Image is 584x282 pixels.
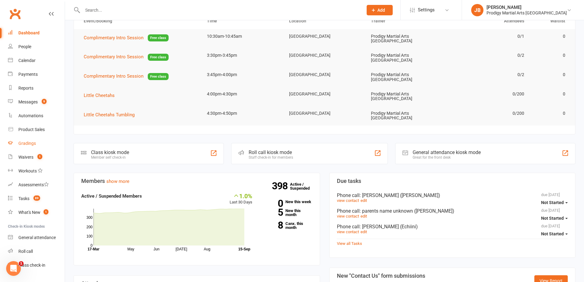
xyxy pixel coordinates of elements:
td: Prodigy Martial Arts [GEOGRAPHIC_DATA] [365,106,448,126]
span: 1 [37,154,42,159]
a: Waivers 1 [8,150,65,164]
div: Last 30 Days [230,192,252,206]
div: Waivers [18,155,33,160]
div: Dashboard [18,30,40,35]
a: show more [106,179,129,184]
div: Phone call [337,192,568,198]
th: Time [201,13,284,29]
a: What's New1 [8,206,65,219]
div: Phone call [337,208,568,214]
td: 4:30pm-4:50pm [201,106,284,121]
span: Complimentary Intro Session [84,73,143,79]
a: view contact [337,198,359,203]
span: : [PERSON_NAME] ([PERSON_NAME]) [360,192,440,198]
th: Waitlist [530,13,571,29]
div: Automations [18,113,43,118]
th: Event/Booking [78,13,201,29]
td: 0 [530,48,571,63]
td: [GEOGRAPHIC_DATA] [284,87,366,101]
td: Prodigy Martial Arts [GEOGRAPHIC_DATA] [365,68,448,87]
div: General attendance kiosk mode [413,149,481,155]
span: Settings [418,3,435,17]
a: Reports [8,81,65,95]
strong: 8 [261,221,283,230]
div: Member self check-in [91,155,129,160]
strong: 5 [261,208,283,217]
div: What's New [18,210,40,215]
td: 0/200 [448,106,530,121]
button: Little Cheetahs Tumbling [84,111,139,118]
a: People [8,40,65,54]
td: 0 [530,106,571,121]
span: 1 [19,261,24,266]
td: [GEOGRAPHIC_DATA] [284,29,366,44]
button: Not Started [541,213,568,224]
td: 0 [530,68,571,82]
span: Add [377,8,385,13]
span: Free class [148,34,169,41]
div: Roll call kiosk mode [249,149,293,155]
span: 1 [44,209,48,214]
h3: New "Contact Us" form submissions [337,273,428,279]
td: Prodigy Martial Arts [GEOGRAPHIC_DATA] [365,48,448,68]
button: Little Cheetahs [84,92,119,99]
th: Location [284,13,366,29]
button: Complimentary Intro SessionFree class [84,72,169,80]
span: Free class [148,73,169,80]
input: Search... [81,6,359,14]
div: Phone call [337,224,568,230]
a: view contact [337,214,359,218]
th: Attendees [448,13,530,29]
button: Add [367,5,393,15]
a: Roll call [8,245,65,258]
span: Free class [148,54,169,61]
a: Calendar [8,54,65,68]
div: Reports [18,86,33,91]
div: General attendance [18,235,56,240]
a: Messages 9 [8,95,65,109]
span: Complimentary Intro Session [84,35,143,41]
span: : [PERSON_NAME] (Echiini) [360,224,418,230]
div: Product Sales [18,127,45,132]
span: : parents name unknown ([PERSON_NAME]) [360,208,454,214]
a: view contact [337,230,359,234]
a: Payments [8,68,65,81]
button: Complimentary Intro SessionFree class [84,53,169,61]
strong: 398 [272,181,290,191]
span: Not Started [541,216,564,221]
span: Not Started [541,200,564,205]
td: 0 [530,87,571,101]
div: Calendar [18,58,36,63]
a: 8Canx. this month [261,222,312,230]
h3: Members [81,178,312,184]
div: Payments [18,72,38,77]
div: Messages [18,99,38,104]
td: [GEOGRAPHIC_DATA] [284,106,366,121]
div: Tasks [18,196,29,201]
a: Workouts [8,164,65,178]
span: 9 [42,99,47,104]
td: 0/1 [448,29,530,44]
div: People [18,44,31,49]
div: Class kiosk mode [91,149,129,155]
iframe: Intercom live chat [6,261,21,276]
div: Prodigy Martial Arts [GEOGRAPHIC_DATA] [487,10,567,16]
strong: 0 [261,199,283,208]
span: 89 [33,195,40,201]
a: 5New this month [261,209,312,217]
div: Workouts [18,168,37,173]
div: Gradings [18,141,36,146]
div: 1.0% [230,192,252,199]
a: Tasks 89 [8,192,65,206]
button: Not Started [541,228,568,239]
button: Complimentary Intro SessionFree class [84,34,169,42]
td: [GEOGRAPHIC_DATA] [284,68,366,82]
a: Automations [8,109,65,123]
div: Staff check-in for members [249,155,293,160]
td: [GEOGRAPHIC_DATA] [284,48,366,63]
span: Little Cheetahs [84,93,115,98]
a: View all Tasks [337,241,362,246]
td: 0/2 [448,68,530,82]
div: [PERSON_NAME] [487,5,567,10]
div: Assessments [18,182,49,187]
